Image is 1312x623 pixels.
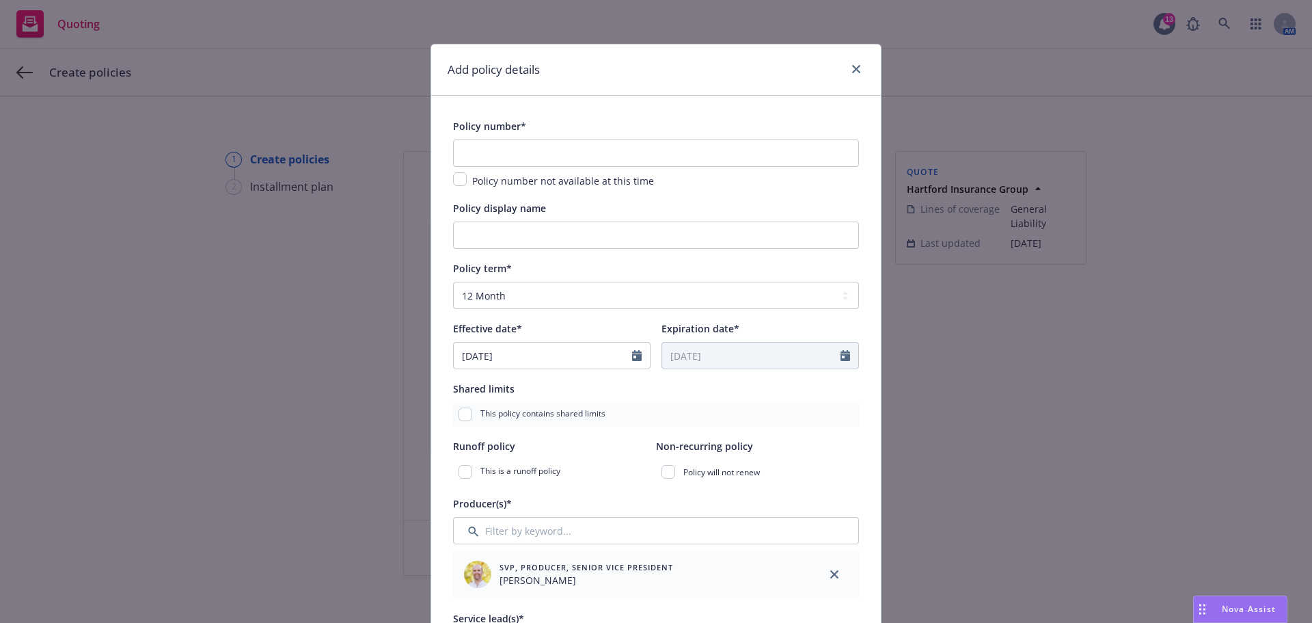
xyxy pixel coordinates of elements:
[453,262,512,275] span: Policy term*
[453,120,526,133] span: Policy number*
[500,573,673,587] span: [PERSON_NAME]
[453,517,859,544] input: Filter by keyword...
[453,322,522,335] span: Effective date*
[1222,603,1276,615] span: Nova Assist
[453,497,512,510] span: Producer(s)*
[464,561,491,588] img: employee photo
[453,460,656,484] div: This is a runoff policy
[632,350,642,361] svg: Calendar
[454,343,632,369] input: MM/DD/YYYY
[453,202,546,215] span: Policy display name
[840,350,850,361] svg: Calendar
[662,343,840,369] input: MM/DD/YYYY
[661,322,739,335] span: Expiration date*
[1194,596,1211,622] div: Drag to move
[848,61,864,77] a: close
[656,440,753,453] span: Non-recurring policy
[453,402,859,427] div: This policy contains shared limits
[453,382,515,395] span: Shared limits
[656,460,859,484] div: Policy will not renew
[453,440,515,453] span: Runoff policy
[1193,596,1287,623] button: Nova Assist
[500,561,673,573] span: SVP, Producer, Senior Vice President
[472,174,654,187] span: Policy number not available at this time
[826,566,843,583] a: close
[448,61,540,79] h1: Add policy details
